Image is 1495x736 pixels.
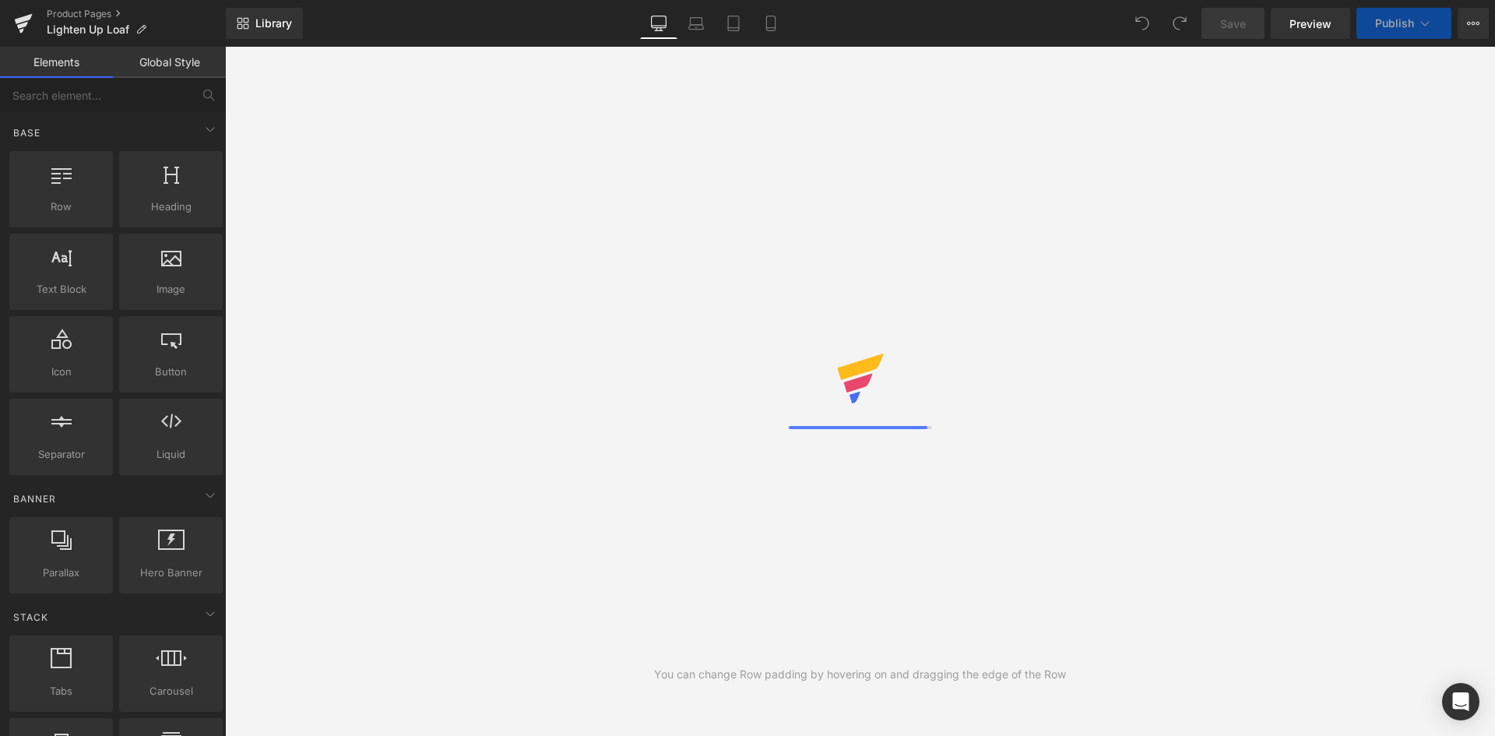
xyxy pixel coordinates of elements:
button: Undo [1127,8,1158,39]
span: Stack [12,610,50,625]
a: Product Pages [47,8,226,20]
span: Icon [14,364,108,380]
span: Heading [124,199,218,215]
button: Redo [1164,8,1195,39]
a: Mobile [752,8,790,39]
span: Preview [1289,16,1331,32]
a: Laptop [677,8,715,39]
div: You can change Row padding by hovering on and dragging the edge of the Row [654,666,1066,683]
a: New Library [226,8,303,39]
span: Liquid [124,446,218,463]
span: Carousel [124,683,218,699]
span: Text Block [14,281,108,298]
span: Separator [14,446,108,463]
span: Publish [1375,17,1414,30]
span: Hero Banner [124,565,218,581]
span: Lighten Up Loaf [47,23,129,36]
a: Global Style [113,47,226,78]
a: Preview [1271,8,1350,39]
span: Banner [12,491,58,506]
span: Base [12,125,42,140]
span: Image [124,281,218,298]
span: Row [14,199,108,215]
span: Parallax [14,565,108,581]
button: Publish [1356,8,1451,39]
span: Library [255,16,292,30]
a: Desktop [640,8,677,39]
div: Open Intercom Messenger [1442,683,1479,720]
span: Save [1220,16,1246,32]
span: Button [124,364,218,380]
a: Tablet [715,8,752,39]
span: Tabs [14,683,108,699]
button: More [1458,8,1489,39]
